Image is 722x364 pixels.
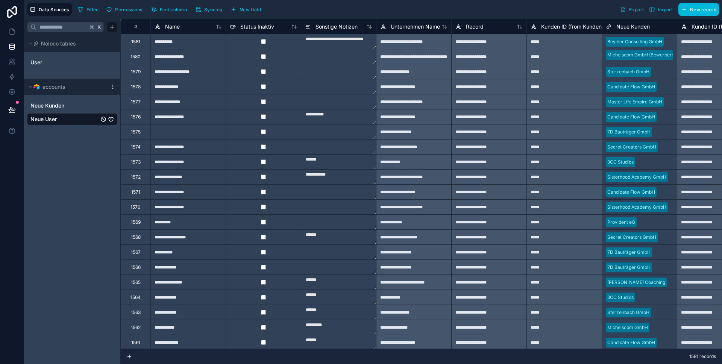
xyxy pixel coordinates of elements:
a: Permissions [103,4,148,15]
div: 1564 [130,294,141,300]
div: 1561 [131,340,140,346]
a: User [30,59,91,66]
img: Airtable Logo [33,84,39,90]
div: Sterzenbach GmbH [607,309,649,316]
span: Noloco tables [41,40,76,47]
div: Master Life Empire GmbH [607,99,662,105]
a: New record [675,3,719,16]
div: [PERSON_NAME] Coaching [607,279,665,286]
div: Candidate Flow GmbH [607,114,655,120]
div: 1572 [131,174,141,180]
div: Michelscom GmbH [607,324,648,331]
div: Neue User [27,113,117,125]
div: 1562 [131,325,141,331]
button: Data Sources [27,3,72,16]
a: Syncing [193,4,228,15]
a: Neue Kunden [30,102,99,109]
div: 1569 [131,219,141,225]
span: Name [165,23,180,30]
span: K [97,24,102,30]
div: 1574 [131,144,141,150]
div: Secret Creators GmbH [607,234,656,241]
div: 1571 [131,189,140,195]
div: 1579 [131,69,141,75]
span: New record [690,7,716,12]
div: 7D Bauträger GmbH [607,249,651,256]
div: 1567 [131,249,141,255]
button: Export [617,3,646,16]
button: Filter [75,4,101,15]
div: 1580 [130,54,141,60]
div: 3CC Studios [607,159,634,165]
div: User [27,56,117,68]
span: Neue User [30,115,57,123]
div: Sisterhood Academy GmbH [607,174,666,180]
span: Record [466,23,484,30]
div: Candidate Flow GmbH [607,189,655,196]
div: 1570 [130,204,141,210]
div: Michelscom GmbH (Bewerbermanagement) [607,52,701,58]
span: Sonstige Notizen [315,23,358,30]
div: 1573 [131,159,141,165]
span: 1581 records [689,353,716,359]
span: Find column [160,7,187,12]
button: Permissions [103,4,145,15]
div: Provident eG [607,219,635,226]
span: accounts [42,83,65,91]
div: Neue Kunden [27,100,117,112]
div: 1576 [131,114,141,120]
span: Data Sources [39,7,69,12]
span: Status Inaktiv [240,23,274,30]
button: Airtable Logoaccounts [27,82,107,92]
span: New field [240,7,261,12]
span: Neue Kunden [30,102,64,109]
div: Candidate Flow GmbH [607,83,655,90]
span: Neue Kunden [616,23,650,30]
div: 1575 [131,129,141,135]
button: Find column [148,4,190,15]
button: Noloco tables [27,38,113,49]
div: 3CC Studios [607,294,634,301]
div: 1578 [131,84,141,90]
div: 1581 [131,39,140,45]
button: New record [678,3,719,16]
div: Sterzenbach GmbH [607,68,649,75]
div: 7D Bauträger GmbH [607,129,651,135]
span: Filter [86,7,98,12]
button: Import [646,3,675,16]
div: Secret Creators GmbH [607,144,656,150]
span: User [30,59,42,66]
div: Beyeler Consulting GmbH [607,38,662,45]
div: 7D Bauträger GmbH [607,264,651,271]
a: Neue User [30,115,99,123]
span: Permissions [115,7,142,12]
button: Syncing [193,4,225,15]
span: Export [629,7,644,12]
div: Candidate Flow GmbH [607,339,655,346]
div: 1568 [131,234,141,240]
div: 1565 [131,279,141,285]
div: # [126,24,145,29]
div: Sisterhood Academy GmbH [607,204,666,211]
span: Unternehmen Name [391,23,440,30]
span: Kunden ID (from Kunden ID2) [541,23,614,30]
span: Syncing [204,7,222,12]
button: New field [228,4,264,15]
div: 1563 [131,309,141,315]
span: Import [658,7,673,12]
div: 1566 [131,264,141,270]
div: 1577 [131,99,141,105]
